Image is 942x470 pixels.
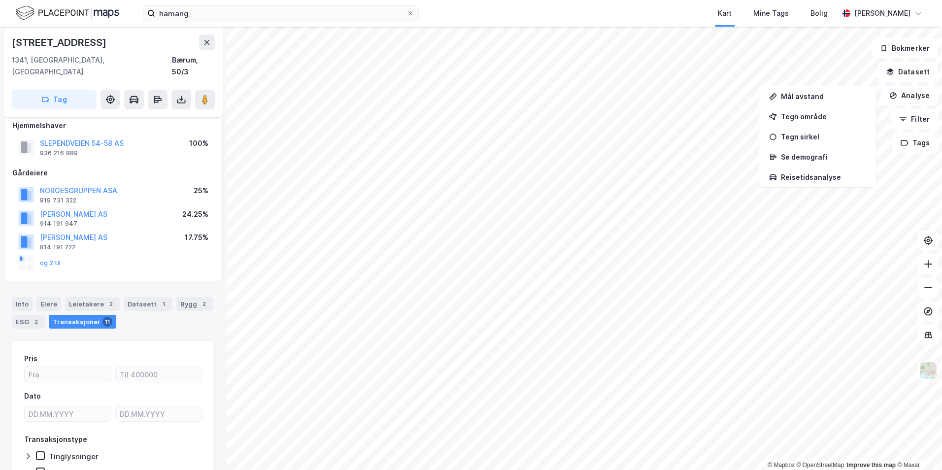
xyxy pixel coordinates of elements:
[892,133,938,153] button: Tags
[12,120,214,132] div: Hjemmelshaver
[854,7,910,19] div: [PERSON_NAME]
[781,133,867,141] div: Tegn sirkel
[881,86,938,105] button: Analyse
[199,299,209,309] div: 2
[893,423,942,470] iframe: Chat Widget
[753,7,789,19] div: Mine Tags
[768,462,795,469] a: Mapbox
[797,462,844,469] a: OpenStreetMap
[24,434,87,445] div: Transaksjonstype
[40,243,75,251] div: 814 191 222
[781,173,867,181] div: Reisetidsanalyse
[65,297,120,311] div: Leietakere
[718,7,732,19] div: Kart
[116,406,202,421] input: DD.MM.YYYY
[194,185,208,197] div: 25%
[25,406,111,421] input: DD.MM.YYYY
[24,390,41,402] div: Dato
[891,109,938,129] button: Filter
[781,92,867,101] div: Mål avstand
[49,315,116,329] div: Transaksjoner
[781,153,867,161] div: Se demografi
[102,317,112,327] div: 11
[189,137,208,149] div: 100%
[25,367,111,382] input: Fra
[155,6,406,21] input: Søk på adresse, matrikkel, gårdeiere, leietakere eller personer
[16,4,119,22] img: logo.f888ab2527a4732fd821a326f86c7f29.svg
[847,462,896,469] a: Improve this map
[24,353,37,365] div: Pris
[176,297,213,311] div: Bygg
[872,38,938,58] button: Bokmerker
[781,112,867,121] div: Tegn område
[31,317,41,327] div: 2
[12,34,108,50] div: [STREET_ADDRESS]
[159,299,168,309] div: 1
[172,54,215,78] div: Bærum, 50/3
[878,62,938,82] button: Datasett
[810,7,828,19] div: Bolig
[49,452,99,461] div: Tinglysninger
[12,315,45,329] div: ESG
[185,232,208,243] div: 17.75%
[12,297,33,311] div: Info
[124,297,172,311] div: Datasett
[40,149,78,157] div: 936 216 889
[182,208,208,220] div: 24.25%
[40,220,77,228] div: 914 191 947
[12,90,97,109] button: Tag
[12,54,172,78] div: 1341, [GEOGRAPHIC_DATA], [GEOGRAPHIC_DATA]
[40,197,76,204] div: 819 731 322
[106,299,116,309] div: 2
[12,167,214,179] div: Gårdeiere
[116,367,202,382] input: Til 400000
[36,297,61,311] div: Eiere
[919,361,938,380] img: Z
